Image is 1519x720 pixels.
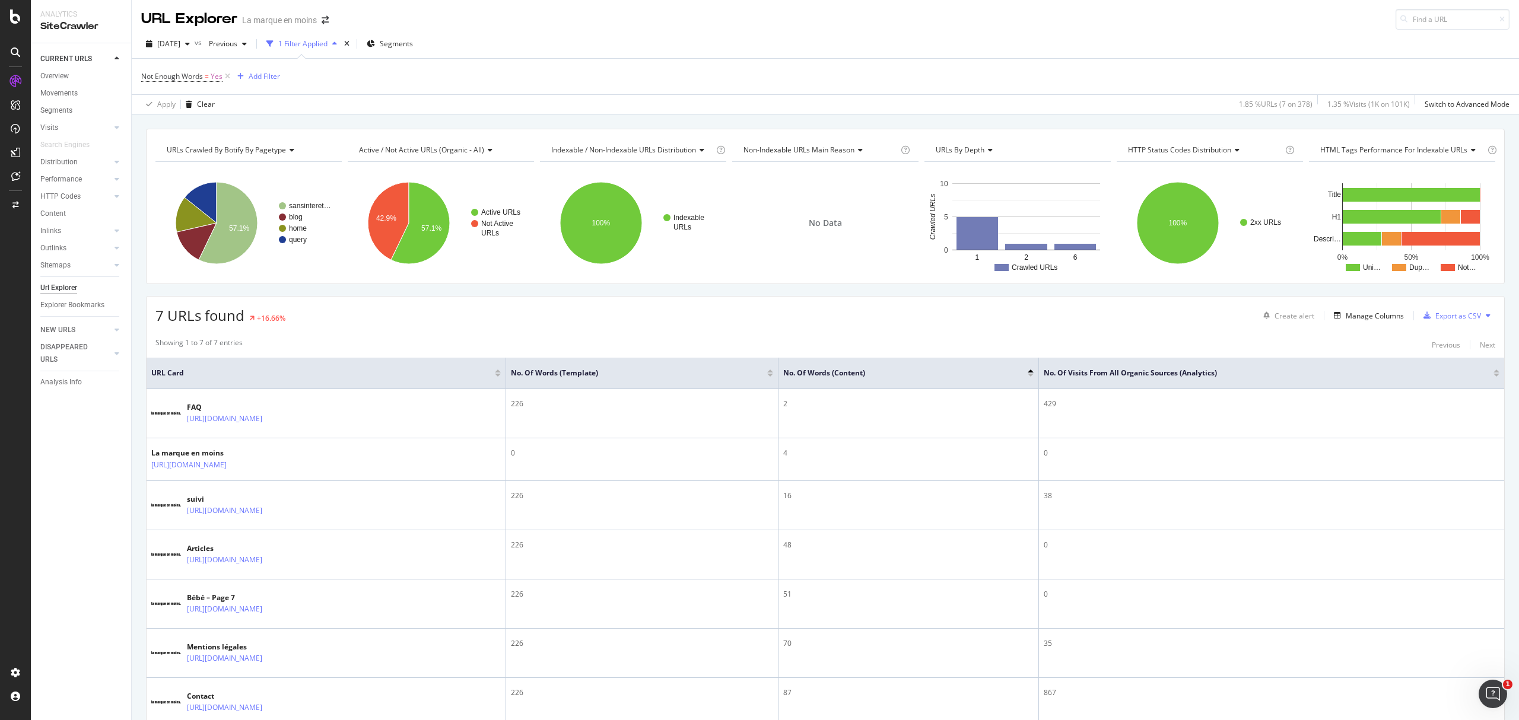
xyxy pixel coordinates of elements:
text: query [289,235,307,244]
img: main image [151,547,181,562]
div: 226 [511,490,773,501]
div: +16.66% [257,313,285,323]
text: Uni… [1363,263,1381,272]
a: [URL][DOMAIN_NAME] [187,603,262,615]
text: sansinteret… [289,202,331,210]
svg: A chart. [155,171,340,275]
button: Export as CSV [1419,306,1481,325]
text: 6 [1073,253,1078,262]
a: Visits [40,122,111,134]
a: [URL][DOMAIN_NAME] [187,554,262,566]
img: main image [151,498,181,513]
span: = [205,71,209,81]
button: Next [1480,337,1495,352]
span: URL Card [151,368,492,378]
div: Url Explorer [40,282,77,294]
svg: A chart. [348,171,532,275]
text: 57.1% [421,224,441,232]
text: 1 [975,253,979,262]
h4: HTML Tags Performance for Indexable URLs [1318,141,1485,160]
text: 5 [944,213,948,221]
div: CURRENT URLS [40,53,92,65]
div: Performance [40,173,82,186]
text: 100% [1168,219,1187,227]
a: Url Explorer [40,282,123,294]
text: Descri… [1314,235,1341,243]
text: 2xx URLs [1250,218,1281,227]
div: Clear [197,99,215,109]
div: Mentions légales [187,642,301,652]
text: 42.9% [376,214,396,222]
a: [URL][DOMAIN_NAME] [187,413,262,425]
a: Analysis Info [40,376,123,388]
div: 16 [783,490,1034,501]
span: 2025 Sep. 29th [157,39,180,49]
div: 38 [1044,490,1499,501]
div: 226 [511,399,773,409]
a: Movements [40,87,123,100]
button: Apply [141,95,176,114]
text: Crawled URLs [928,194,936,240]
text: 0 [944,246,948,254]
h4: URLs by Depth [933,141,1100,160]
div: Visits [40,122,58,134]
div: 0 [1044,589,1499,600]
div: 0 [511,448,773,458]
div: 48 [783,540,1034,550]
span: Active / Not Active URLs (organic - all) [359,145,484,155]
div: Create alert [1275,311,1314,321]
div: DISAPPEARED URLS [40,341,100,366]
a: Inlinks [40,225,111,237]
div: Segments [40,104,72,117]
button: Previous [1432,337,1460,352]
a: Search Engines [40,139,101,151]
img: main image [151,406,181,421]
img: main image [151,694,181,710]
div: suivi [187,494,301,505]
text: URLs [481,229,499,237]
text: 0% [1337,253,1348,262]
div: 0 [1044,540,1499,550]
div: Add Filter [249,71,280,81]
div: 226 [511,638,773,649]
div: NEW URLS [40,324,75,336]
text: Title [1328,190,1342,199]
span: URLs Crawled By Botify By pagetype [167,145,286,155]
span: No. of Words (Template) [511,368,749,378]
a: [URL][DOMAIN_NAME] [187,702,262,713]
div: Distribution [40,156,78,168]
text: home [289,224,307,232]
div: 87 [783,687,1034,698]
div: arrow-right-arrow-left [322,16,329,24]
svg: A chart. [1309,171,1493,275]
div: FAQ [187,402,301,413]
svg: A chart. [1117,171,1301,275]
div: 429 [1044,399,1499,409]
text: 100% [592,219,610,227]
div: A chart. [540,171,724,275]
a: Explorer Bookmarks [40,299,123,311]
div: URL Explorer [141,9,237,29]
h4: URLs Crawled By Botify By pagetype [164,141,331,160]
div: Bébé – Page 7 [187,592,301,603]
text: blog [289,213,303,221]
div: Analytics [40,9,122,20]
button: [DATE] [141,34,195,53]
div: Search Engines [40,139,90,151]
h4: Indexable / Non-Indexable URLs Distribution [549,141,714,160]
a: Sitemaps [40,259,111,272]
div: HTTP Codes [40,190,81,203]
div: Sitemaps [40,259,71,272]
div: Outlinks [40,242,66,254]
div: 226 [511,687,773,698]
input: Find a URL [1396,9,1510,30]
div: 1.35 % Visits ( 1K on 101K ) [1327,99,1410,109]
span: Previous [204,39,237,49]
div: Export as CSV [1435,311,1481,321]
img: main image [151,596,181,611]
div: 867 [1044,687,1499,698]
